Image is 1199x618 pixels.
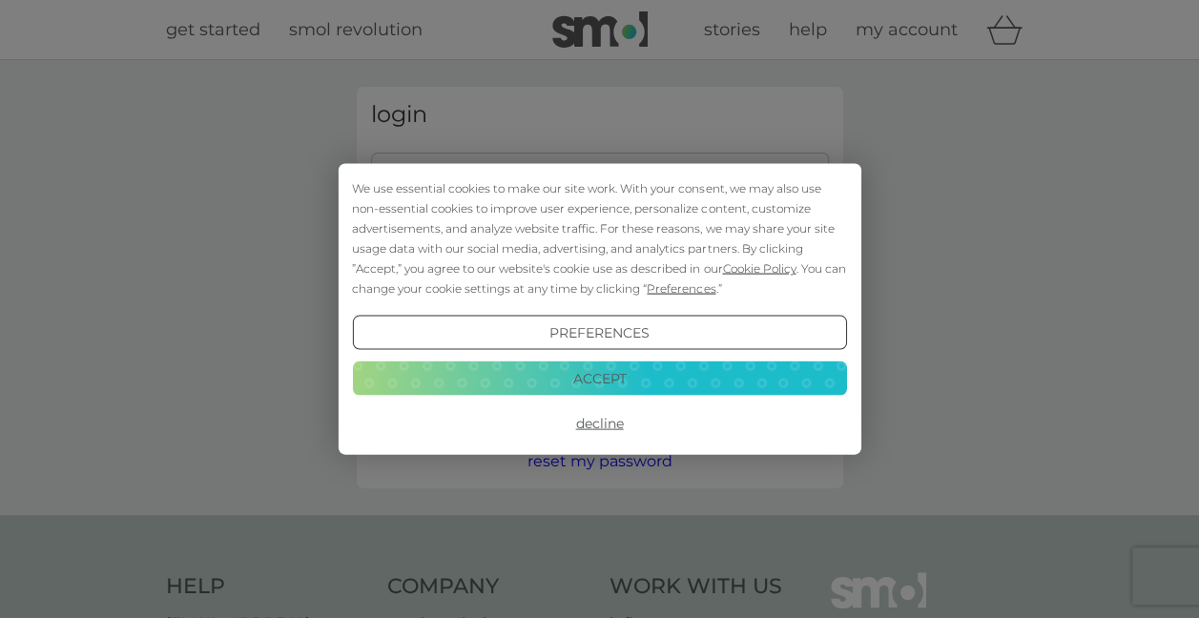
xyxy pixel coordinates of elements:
[647,281,715,296] span: Preferences
[352,406,846,441] button: Decline
[352,178,846,299] div: We use essential cookies to make our site work. With your consent, we may also use non-essential ...
[722,261,796,276] span: Cookie Policy
[338,164,860,455] div: Cookie Consent Prompt
[352,360,846,395] button: Accept
[352,316,846,350] button: Preferences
